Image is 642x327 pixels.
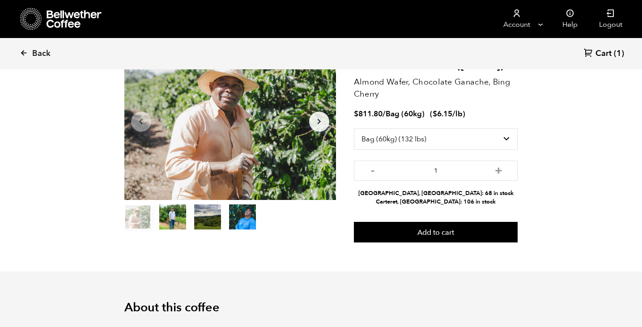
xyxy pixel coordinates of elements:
[124,301,518,315] h2: About this coffee
[614,48,624,59] span: (1)
[433,109,452,119] bdi: 6.15
[354,76,518,100] p: Almond Wafer, Chocolate Ganache, Bing Cherry
[493,165,504,174] button: +
[386,109,425,119] span: Bag (60kg)
[354,58,518,73] h2: Parceiros do Cafe ([DATE])
[452,109,463,119] span: /lb
[354,109,383,119] bdi: 811.80
[354,189,518,198] li: [GEOGRAPHIC_DATA], [GEOGRAPHIC_DATA]: 68 in stock
[367,165,378,174] button: -
[354,109,358,119] span: $
[430,109,465,119] span: ( )
[595,48,612,59] span: Cart
[584,48,624,60] a: Cart (1)
[354,198,518,206] li: Carteret, [GEOGRAPHIC_DATA]: 106 in stock
[433,109,437,119] span: $
[32,48,51,59] span: Back
[383,109,386,119] span: /
[354,222,518,242] button: Add to cart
